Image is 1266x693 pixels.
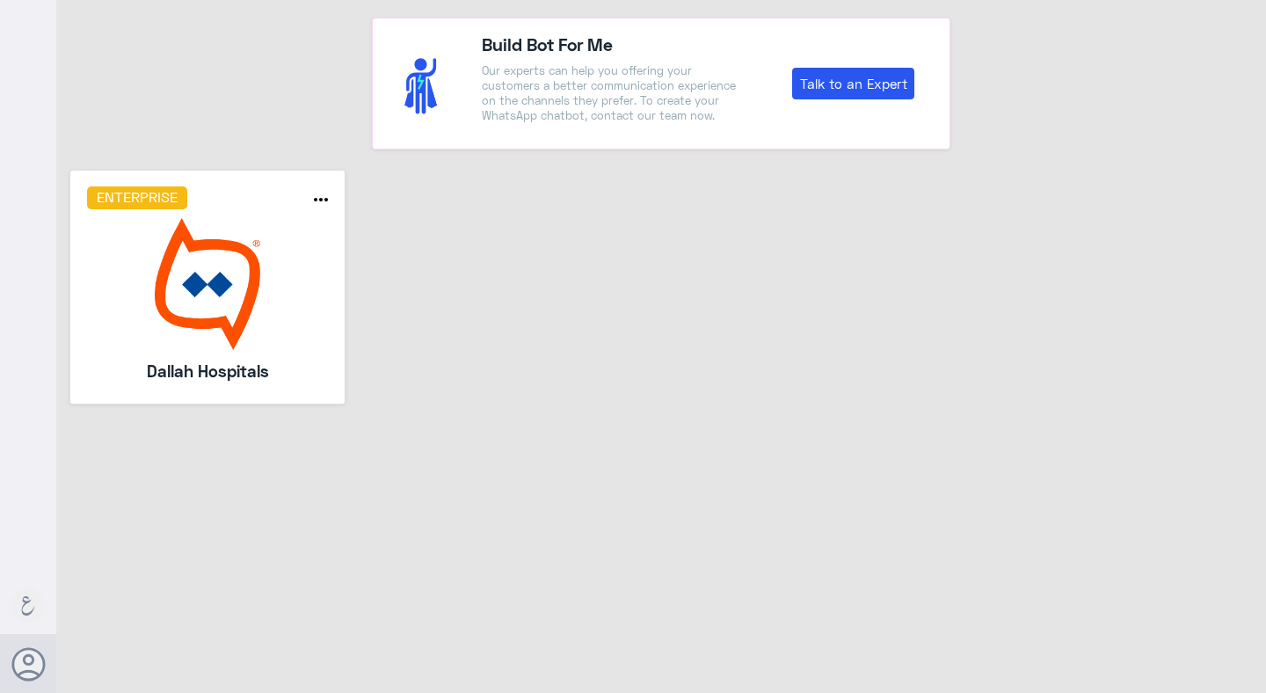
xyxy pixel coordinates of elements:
button: Avatar [11,647,45,681]
p: Our experts can help you offering your customers a better communication experience on the channel... [482,63,744,123]
h4: Build Bot For Me [482,31,744,57]
h5: Dallah Hospitals [120,359,295,383]
button: more_horiz [310,189,331,215]
i: more_horiz [310,189,331,210]
a: Talk to an Expert [792,68,914,99]
h6: Enterprise [87,186,188,209]
img: bot image [87,218,329,350]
